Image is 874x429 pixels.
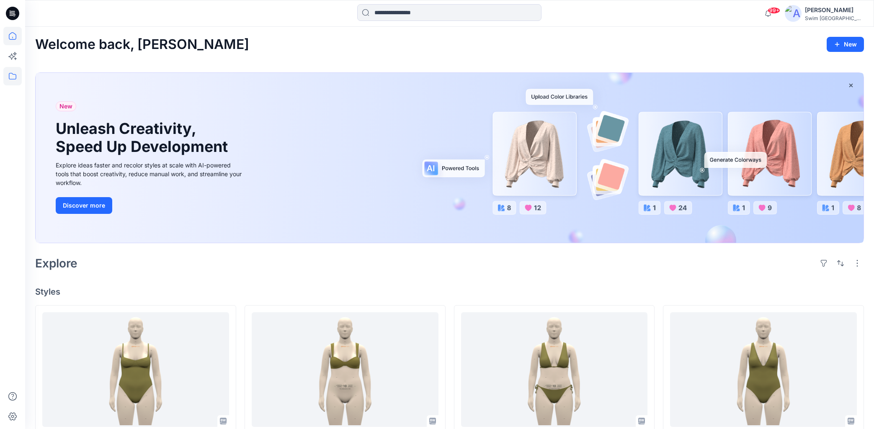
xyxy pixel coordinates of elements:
[56,197,244,214] a: Discover more
[35,257,77,270] h2: Explore
[56,120,232,156] h1: Unleash Creativity, Speed Up Development
[805,15,864,21] div: Swim [GEOGRAPHIC_DATA]
[59,101,72,111] span: New
[56,161,244,187] div: Explore ideas faster and recolor styles at scale with AI-powered tools that boost creativity, red...
[56,197,112,214] button: Discover more
[252,312,438,427] a: ATSS267473NV GC
[42,312,229,427] a: ATSS262342NV JL
[805,5,864,15] div: [PERSON_NAME]
[768,7,780,14] span: 99+
[785,5,802,22] img: avatar
[35,37,249,52] h2: Welcome back, [PERSON_NAME]
[827,37,864,52] button: New
[35,287,864,297] h4: Styles
[670,312,857,427] a: ATSS262352 JZ
[461,312,648,427] a: ATSS267476_ATSS26898NV V2 GC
